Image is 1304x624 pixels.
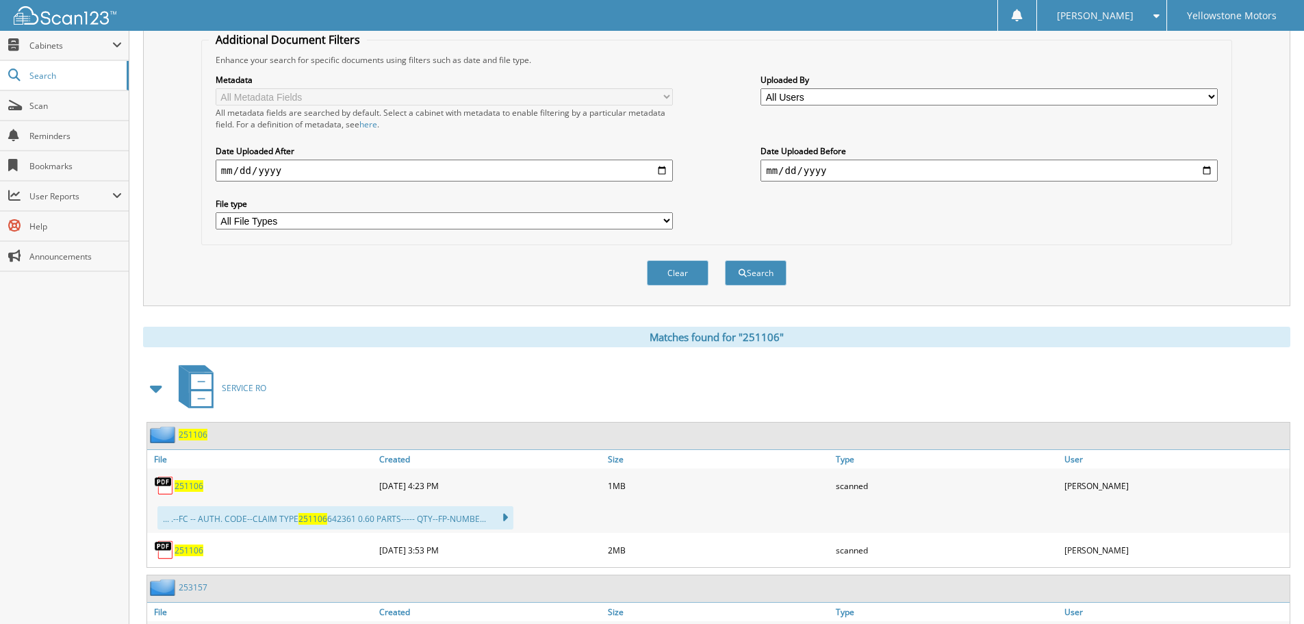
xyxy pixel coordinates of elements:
div: [DATE] 3:53 PM [376,536,604,564]
a: SERVICE RO [170,361,266,415]
span: Cabinets [29,40,112,51]
label: Date Uploaded Before [760,145,1218,157]
a: User [1061,603,1290,621]
div: Matches found for "251106" [143,327,1290,347]
div: All metadata fields are searched by default. Select a cabinet with metadata to enable filtering b... [216,107,673,130]
span: Bookmarks [29,160,122,172]
img: scan123-logo-white.svg [14,6,116,25]
a: Size [604,450,833,469]
legend: Additional Document Filters [209,32,367,47]
img: folder2.png [150,426,179,443]
iframe: Chat Widget [1236,558,1304,624]
span: Help [29,221,122,232]
button: Search [725,260,787,286]
span: Search [29,70,120,82]
div: [PERSON_NAME] [1061,536,1290,564]
span: Reminders [29,130,122,142]
div: [DATE] 4:23 PM [376,472,604,499]
div: ... .--FC -- AUTH. CODE--CLAIM TYPE 642361 0.60 PARTS----- QTY--FP-NUMBE... [157,506,513,529]
a: here [359,118,377,130]
span: SERVICE RO [222,382,266,394]
input: start [216,160,673,182]
button: Clear [647,260,708,286]
a: User [1061,450,1290,469]
img: PDF.png [154,475,175,496]
span: Yellowstone Motors [1187,12,1277,20]
div: scanned [832,472,1061,499]
span: Announcements [29,251,122,262]
img: PDF.png [154,540,175,560]
a: 251106 [179,429,207,440]
a: Created [376,603,604,621]
div: [PERSON_NAME] [1061,472,1290,499]
a: File [147,450,376,469]
a: Type [832,603,1061,621]
span: User Reports [29,190,112,202]
input: end [760,160,1218,182]
label: Metadata [216,74,673,86]
div: Enhance your search for specific documents using filters such as date and file type. [209,54,1225,66]
a: 251106 [175,545,203,556]
label: File type [216,198,673,210]
a: Type [832,450,1061,469]
div: scanned [832,536,1061,564]
div: 1MB [604,472,833,499]
a: File [147,603,376,621]
img: folder2.png [150,579,179,596]
label: Uploaded By [760,74,1218,86]
a: 253157 [179,582,207,593]
span: 251106 [298,513,327,525]
span: [PERSON_NAME] [1057,12,1134,20]
a: Created [376,450,604,469]
label: Date Uploaded After [216,145,673,157]
a: Size [604,603,833,621]
a: 251106 [175,480,203,492]
span: Scan [29,100,122,112]
div: 2MB [604,536,833,564]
